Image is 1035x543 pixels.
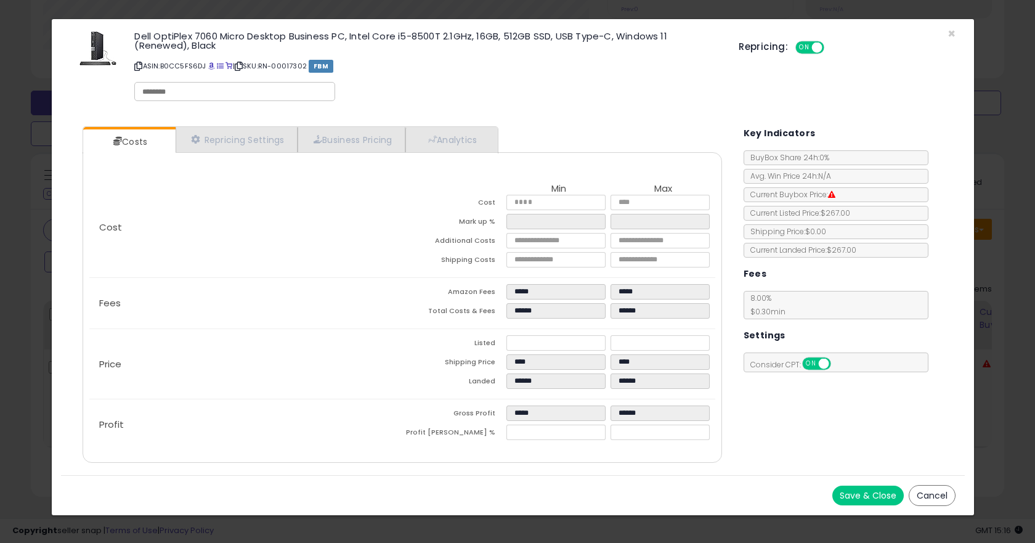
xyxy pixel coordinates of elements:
[405,127,497,152] a: Analytics
[208,61,215,71] a: BuyBox page
[744,245,856,255] span: Current Landed Price: $267.00
[832,486,904,505] button: Save & Close
[83,129,174,154] a: Costs
[309,60,333,73] span: FBM
[744,171,831,181] span: Avg. Win Price 24h: N/A
[744,152,829,163] span: BuyBox Share 24h: 0%
[744,328,785,343] h5: Settings
[402,335,506,354] td: Listed
[402,425,506,444] td: Profit [PERSON_NAME] %
[402,195,506,214] td: Cost
[829,359,848,369] span: OFF
[744,293,785,317] span: 8.00 %
[828,191,835,198] i: Suppressed Buy Box
[225,61,232,71] a: Your listing only
[822,43,842,53] span: OFF
[611,184,715,195] th: Max
[803,359,819,369] span: ON
[217,61,224,71] a: All offer listings
[402,252,506,271] td: Shipping Costs
[402,303,506,322] td: Total Costs & Fees
[402,374,506,393] td: Landed
[744,126,816,141] h5: Key Indicators
[89,298,402,308] p: Fees
[176,127,298,152] a: Repricing Settings
[402,284,506,303] td: Amazon Fees
[948,25,956,43] span: ×
[744,266,767,282] h5: Fees
[134,56,720,76] p: ASIN: B0CC5FS6DJ | SKU: RN-00017302
[744,189,835,200] span: Current Buybox Price:
[744,208,850,218] span: Current Listed Price: $267.00
[402,233,506,252] td: Additional Costs
[402,214,506,233] td: Mark up %
[739,42,788,52] h5: Repricing:
[134,31,720,50] h3: Dell OptiPlex 7060 Micro Desktop Business PC, Intel Core i5-8500T 2.1GHz, 16GB, 512GB SSD, USB Ty...
[744,306,785,317] span: $0.30 min
[744,226,826,237] span: Shipping Price: $0.00
[797,43,812,53] span: ON
[79,31,116,65] img: 41V-K4gD32L._SL60_.jpg
[506,184,611,195] th: Min
[744,359,847,370] span: Consider CPT:
[402,354,506,374] td: Shipping Price
[89,223,402,232] p: Cost
[909,485,956,506] button: Cancel
[89,420,402,430] p: Profit
[402,406,506,425] td: Gross Profit
[89,359,402,369] p: Price
[298,127,405,152] a: Business Pricing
